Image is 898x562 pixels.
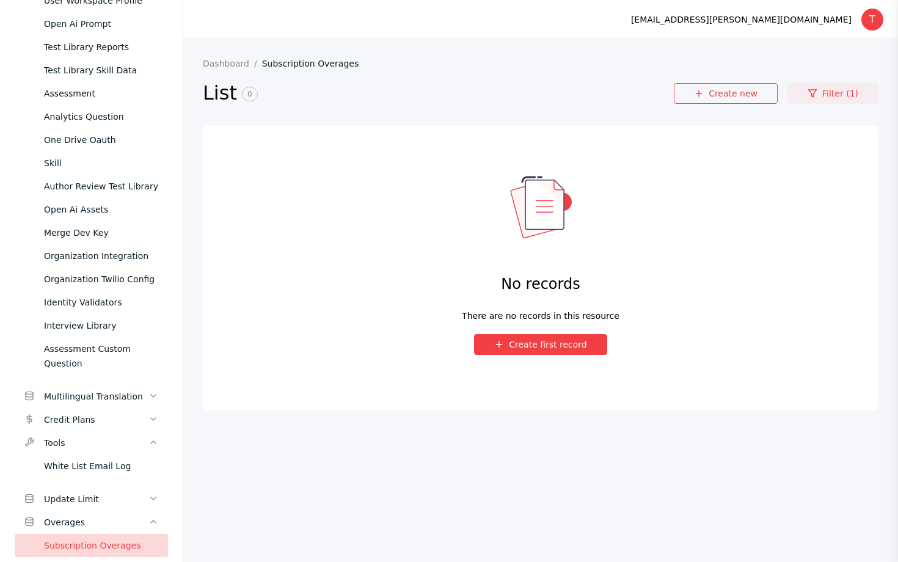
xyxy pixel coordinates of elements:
[44,538,158,553] div: Subscription Overages
[462,308,619,315] div: There are no records in this resource
[44,133,158,147] div: One Drive Oauth
[44,436,148,450] div: Tools
[203,59,262,68] a: Dashboard
[44,109,158,124] div: Analytics Question
[44,492,148,506] div: Update Limit
[44,156,158,170] div: Skill
[15,221,168,244] a: Merge Dev Key
[242,87,258,101] span: 0
[15,314,168,337] a: Interview Library
[15,105,168,128] a: Analytics Question
[44,86,158,101] div: Assessment
[787,83,878,104] a: Filter (1)
[44,40,158,54] div: Test Library Reports
[44,515,148,530] div: Overages
[631,12,852,27] div: [EMAIL_ADDRESS][PERSON_NAME][DOMAIN_NAME]
[15,35,168,59] a: Test Library Reports
[15,337,168,375] a: Assessment Custom Question
[15,175,168,198] a: Author Review Test Library
[861,9,883,31] div: T
[44,16,158,31] div: Open Ai Prompt
[44,295,158,310] div: Identity Validators
[15,454,168,478] a: White List Email Log
[15,244,168,268] a: Organization Integration
[44,412,148,427] div: Credit Plans
[501,274,580,294] h4: No records
[474,334,607,355] button: Create first record
[15,534,168,557] a: Subscription Overages
[44,272,158,286] div: Organization Twilio Config
[44,341,158,371] div: Assessment Custom Question
[15,291,168,314] a: Identity Validators
[15,151,168,175] a: Skill
[44,318,158,333] div: Interview Library
[44,225,158,240] div: Merge Dev Key
[262,59,368,68] a: Subscription Overages
[15,198,168,221] a: Open Ai Assets
[44,249,158,263] div: Organization Integration
[44,202,158,217] div: Open Ai Assets
[44,459,158,473] div: White List Email Log
[15,12,168,35] a: Open Ai Prompt
[674,83,778,104] a: Create new
[15,59,168,82] a: Test Library Skill Data
[44,179,158,194] div: Author Review Test Library
[15,82,168,105] a: Assessment
[44,63,158,78] div: Test Library Skill Data
[203,81,674,106] h2: List
[44,389,148,404] div: Multilingual Translation
[15,128,168,151] a: One Drive Oauth
[15,268,168,291] a: Organization Twilio Config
